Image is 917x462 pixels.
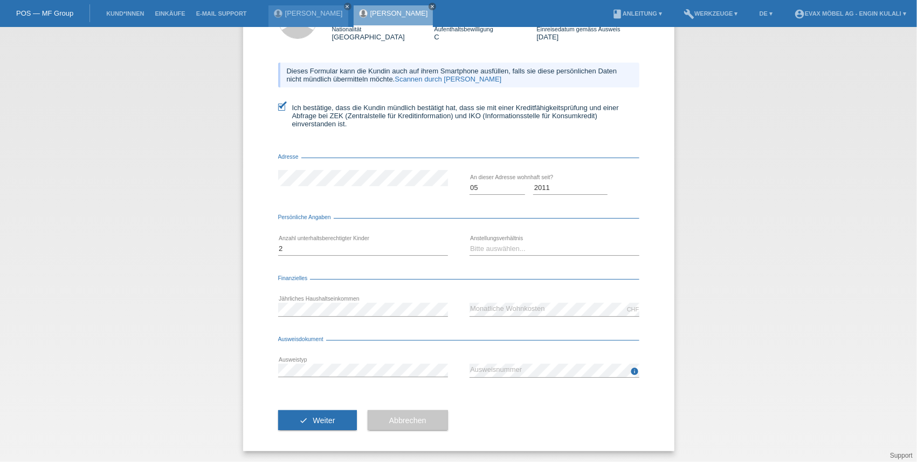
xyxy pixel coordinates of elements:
button: Abbrechen [368,410,448,431]
span: Persönliche Angaben [278,214,334,220]
a: Einkäufe [149,10,190,17]
button: check Weiter [278,410,357,431]
span: Nationalität [332,26,362,32]
span: Einreisedatum gemäss Ausweis [536,26,620,32]
a: Kund*innen [101,10,149,17]
span: Ausweisdokument [278,336,326,342]
i: close [430,4,435,9]
i: account_circle [794,9,805,19]
a: buildWerkzeuge ▾ [678,10,743,17]
div: [DATE] [536,25,639,41]
div: [GEOGRAPHIC_DATA] [332,25,435,41]
i: build [684,9,694,19]
span: Weiter [313,416,335,425]
a: DE ▾ [754,10,778,17]
i: info [631,367,639,376]
a: Support [890,452,913,459]
a: close [429,3,436,10]
a: E-Mail Support [191,10,252,17]
a: POS — MF Group [16,9,73,17]
a: account_circleEVAX Möbel AG - Engin Kulali ▾ [789,10,912,17]
a: close [344,3,351,10]
a: [PERSON_NAME] [285,9,343,17]
a: [PERSON_NAME] [370,9,428,17]
a: Scannen durch [PERSON_NAME] [395,75,501,83]
div: Dieses Formular kann die Kundin auch auf ihrem Smartphone ausfüllen, falls sie diese persönlichen... [278,63,639,87]
label: Ich bestätige, dass die Kundin mündlich bestätigt hat, dass sie mit einer Kreditfähigkeitsprüfung... [278,104,639,128]
span: Finanzielles [278,275,311,281]
span: Abbrechen [389,416,426,425]
a: info [631,370,639,377]
a: bookAnleitung ▾ [606,10,667,17]
i: check [300,416,308,425]
div: CHF [627,306,639,312]
i: book [612,9,623,19]
span: Aufenthaltsbewilligung [434,26,493,32]
i: close [345,4,350,9]
span: Adresse [278,154,301,160]
div: C [434,25,536,41]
